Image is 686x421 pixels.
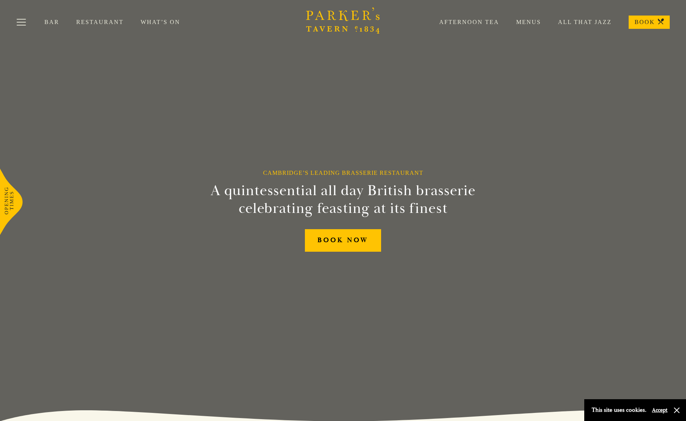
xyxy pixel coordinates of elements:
[263,169,423,176] h1: Cambridge’s Leading Brasserie Restaurant
[673,407,680,414] button: Close and accept
[305,229,381,252] a: BOOK NOW
[174,182,512,217] h2: A quintessential all day British brasserie celebrating feasting at its finest
[652,407,667,414] button: Accept
[592,405,646,415] p: This site uses cookies.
